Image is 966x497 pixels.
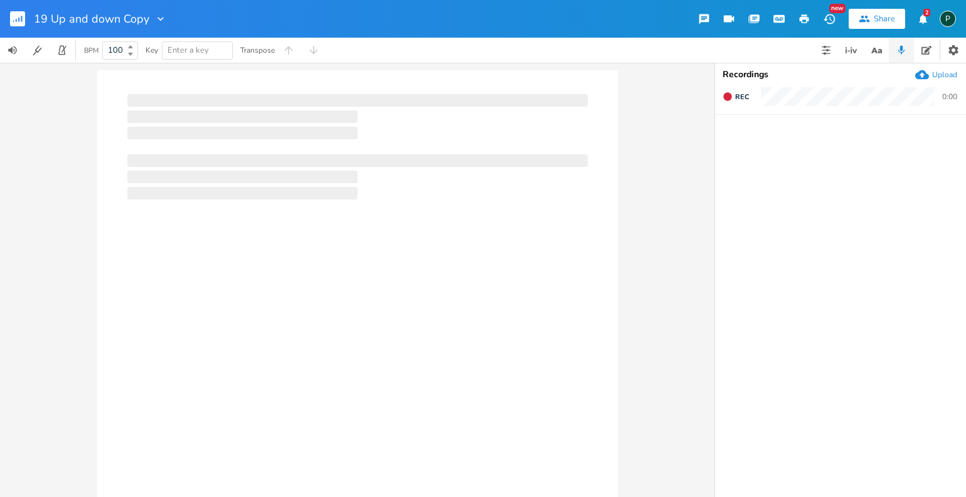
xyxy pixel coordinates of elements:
div: BPM [84,47,98,54]
div: Key [146,46,158,54]
button: Upload [915,68,957,82]
div: Upload [932,70,957,80]
button: 2 [910,8,935,30]
div: New [829,4,846,13]
div: 2 [923,9,930,16]
button: Share [849,9,905,29]
button: New [817,8,842,30]
span: 19 Up and down Copy [34,13,149,24]
div: Transpose [240,46,275,54]
button: P [940,4,956,33]
span: Rec [735,92,749,102]
button: Rec [718,87,754,107]
div: Piepo [940,11,956,27]
div: Share [874,13,895,24]
span: Enter a key [167,45,209,56]
div: Recordings [723,70,958,79]
div: 0:00 [942,93,957,100]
